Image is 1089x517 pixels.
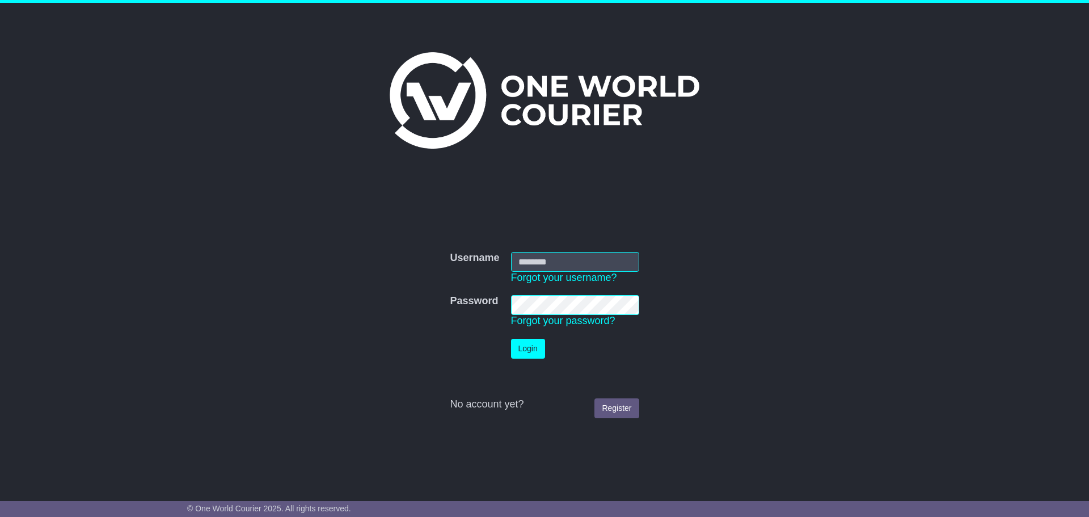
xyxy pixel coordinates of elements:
img: One World [390,52,699,149]
span: © One World Courier 2025. All rights reserved. [187,504,351,513]
label: Password [450,295,498,308]
a: Forgot your username? [511,272,617,283]
div: No account yet? [450,398,639,411]
button: Login [511,339,545,359]
label: Username [450,252,499,264]
a: Register [594,398,639,418]
a: Forgot your password? [511,315,615,326]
